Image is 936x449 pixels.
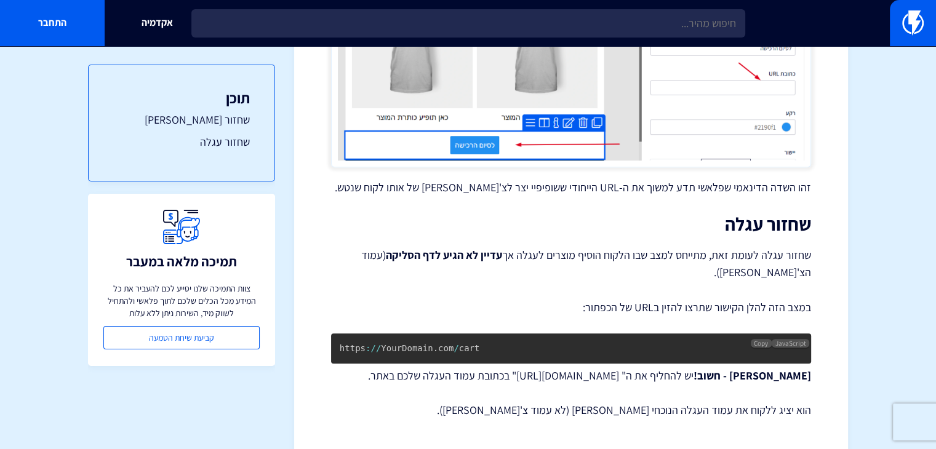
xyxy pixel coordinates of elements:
strong: [PERSON_NAME] - חשוב! [694,368,811,383]
strong: עדיין לא הגיע לדף הסליקה [386,248,502,262]
p: זהו השדה הדינאמי שפלאשי תדע למשוך את ה-URL הייחודי ששופיפיי יצר לצ'[PERSON_NAME] של אותו לקוח שנטש. [331,180,811,196]
a: קביעת שיחת הטמעה [103,326,260,349]
span: / [376,343,381,353]
button: Copy [751,339,772,348]
p: יש להחליף את ה" [DOMAIN_NAME][URL]" בכתובת עמוד העגלה שלכם באתר. [331,368,811,384]
span: Copy [754,339,768,348]
span: JavaScript [772,339,809,348]
code: https YourDomain com cart [340,343,480,353]
p: שחזור עגלה לעומת זאת, מתייחס למצב שבו הלקוח הוסיף מוצרים לעגלה אך (עמוד הצ'[PERSON_NAME]). [331,247,811,281]
h3: תמיכה מלאה במעבר [126,254,237,269]
span: : [366,343,370,353]
h2: שחזור עגלה [331,214,811,234]
span: / [454,343,458,353]
p: צוות התמיכה שלנו יסייע לכם להעביר את כל המידע מכל הכלים שלכם לתוך פלאשי ולהתחיל לשווק מיד, השירות... [103,282,260,319]
a: שחזור עגלה [113,134,250,150]
input: חיפוש מהיר... [191,9,745,38]
p: הוא יציג ללקוח את עמוד העגלה הנוכחי [PERSON_NAME] (לא עמוד צ'[PERSON_NAME]). [331,402,811,418]
a: שחזור [PERSON_NAME] [113,112,250,128]
span: / [370,343,375,353]
span: . [433,343,438,353]
h3: תוכן [113,90,250,106]
p: במצב הזה להלן הקישור שתרצו להזין בURL של הכפתור: [331,300,811,316]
